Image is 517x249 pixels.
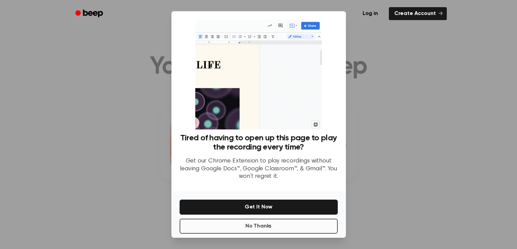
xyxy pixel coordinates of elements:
[180,134,338,152] h3: Tired of having to open up this page to play the recording every time?
[180,219,338,234] button: No Thanks
[180,200,338,215] button: Get It Now
[389,7,447,20] a: Create Account
[71,7,109,20] a: Beep
[356,6,385,21] a: Log in
[195,19,322,129] img: Beep extension in action
[180,157,338,181] p: Get our Chrome Extension to play recordings without leaving Google Docs™, Google Classroom™, & Gm...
